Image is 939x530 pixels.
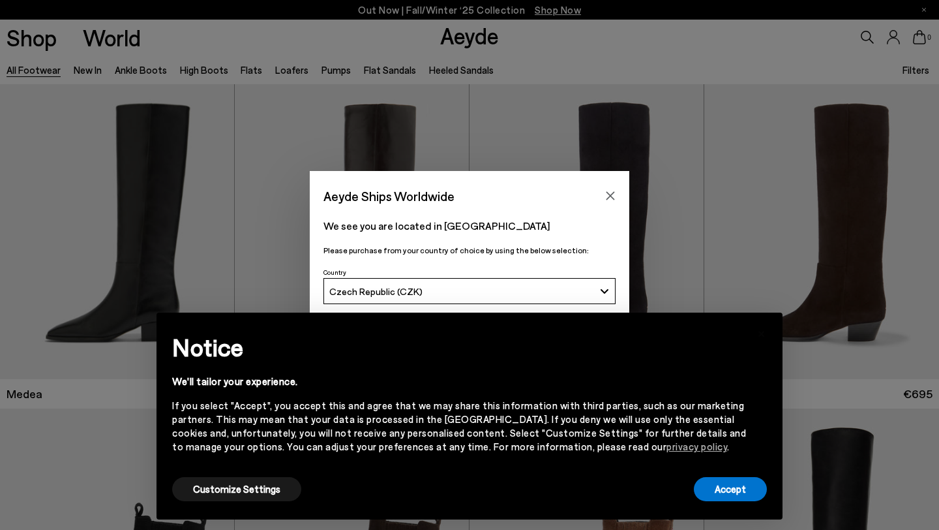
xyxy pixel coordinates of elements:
[323,244,616,257] p: Please purchase from your country of choice by using the below selection:
[323,218,616,234] p: We see you are located in [GEOGRAPHIC_DATA]
[666,441,727,452] a: privacy policy
[329,286,423,297] span: Czech Republic (CZK)
[323,268,346,276] span: Country
[172,477,301,501] button: Customize Settings
[323,185,455,208] span: Aeyde Ships Worldwide
[746,317,777,348] button: Close this notice
[172,375,746,388] div: We'll tailor your experience.
[694,477,767,501] button: Accept
[172,330,746,364] h2: Notice
[172,399,746,454] div: If you select "Accept", you accept this and agree that we may share this information with third p...
[601,186,620,206] button: Close
[757,322,766,341] span: ×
